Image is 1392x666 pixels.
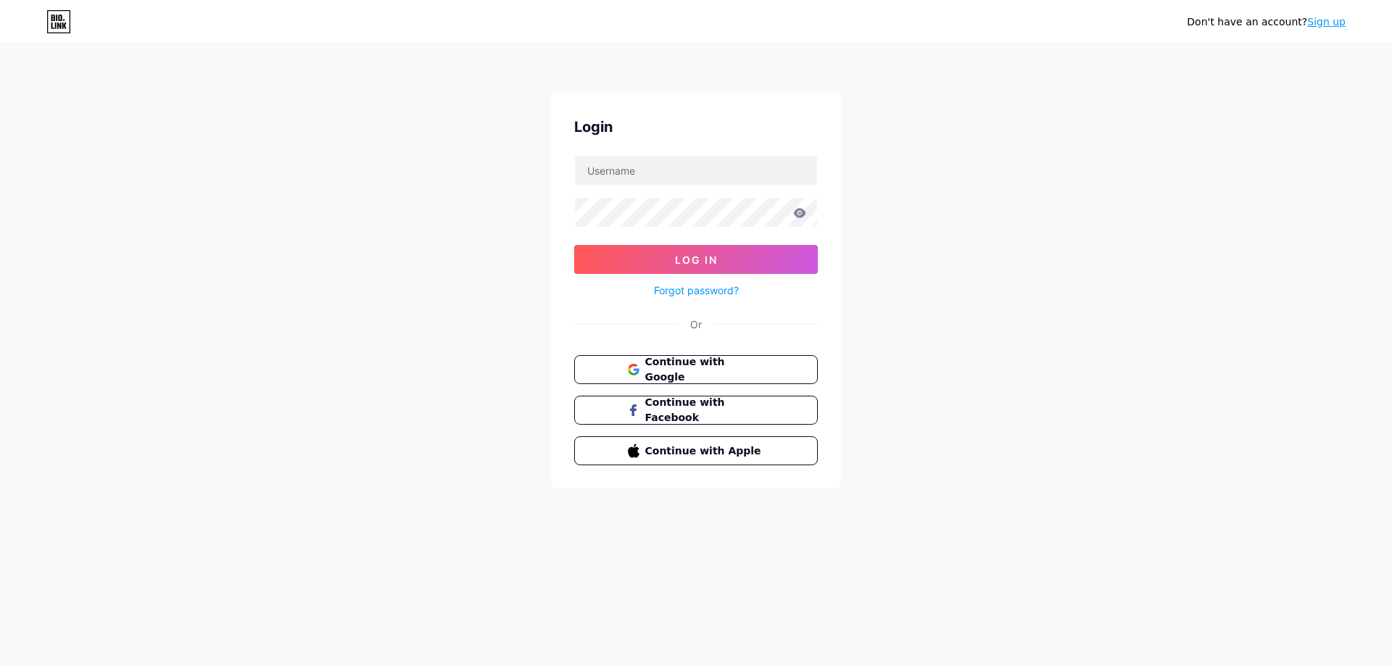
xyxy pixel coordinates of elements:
[575,156,817,185] input: Username
[654,283,739,298] a: Forgot password?
[675,254,718,266] span: Log In
[574,355,818,384] button: Continue with Google
[574,436,818,465] button: Continue with Apple
[645,354,765,385] span: Continue with Google
[1187,14,1346,30] div: Don't have an account?
[574,116,818,138] div: Login
[1307,16,1346,28] a: Sign up
[574,396,818,425] button: Continue with Facebook
[690,317,702,332] div: Or
[645,444,765,459] span: Continue with Apple
[574,245,818,274] button: Log In
[645,395,765,425] span: Continue with Facebook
